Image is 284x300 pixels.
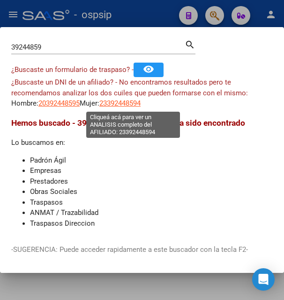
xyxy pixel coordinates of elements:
[99,99,141,107] span: 23392448594
[30,155,273,166] li: Padrón Ágil
[30,207,273,218] li: ANMAT / Trazabilidad
[30,218,273,229] li: Traspasos Direccion
[11,78,248,97] span: ¿Buscaste un DNI de un afiliado? - No encontramos resultados pero te recomendamos analizar los do...
[11,117,273,229] div: Lo buscamos en:
[11,65,134,74] span: ¿Buscaste un formulario de traspaso? -
[30,197,273,208] li: Traspasos
[30,186,273,197] li: Obras Sociales
[11,77,273,109] div: Hombre: Mujer:
[30,165,273,176] li: Empresas
[185,38,195,50] mat-icon: search
[11,244,273,255] p: -SUGERENCIA: Puede acceder rapidamente a este buscador con la tecla F2-
[30,176,273,187] li: Prestadores
[11,118,245,128] span: Hemos buscado - 39244859 - y el mismo no ha sido encontrado
[38,99,80,107] span: 20392448595
[143,64,154,75] mat-icon: remove_red_eye
[252,268,275,291] div: Open Intercom Messenger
